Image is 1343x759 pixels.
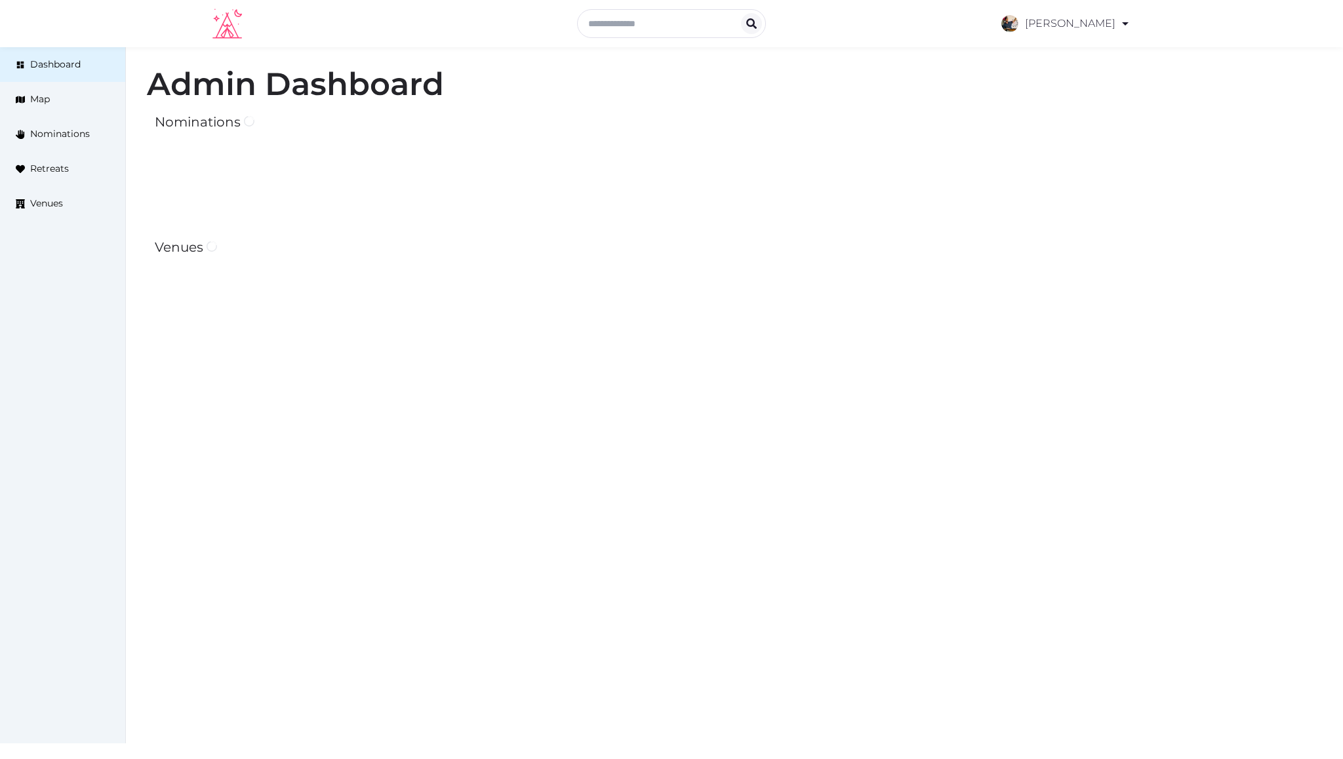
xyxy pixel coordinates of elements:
[147,68,1322,100] h1: Admin Dashboard
[1001,5,1131,42] a: [PERSON_NAME]
[30,197,63,210] span: Venues
[30,92,50,106] span: Map
[30,58,81,71] span: Dashboard
[30,127,90,141] span: Nominations
[155,113,1322,131] h2: Nominations
[30,162,69,176] span: Retreats
[155,238,1322,256] h2: Venues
